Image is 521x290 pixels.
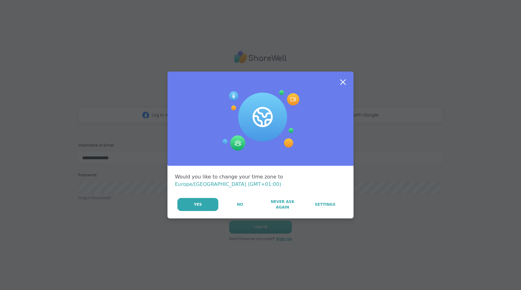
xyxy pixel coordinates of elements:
button: Never Ask Again [261,198,303,211]
span: Europe/[GEOGRAPHIC_DATA] (GMT+01:00) [175,181,281,187]
img: Session Experience [222,90,299,151]
span: Settings [315,202,336,207]
a: Settings [304,198,346,211]
div: Would you like to change your time zone to [175,173,346,188]
span: Yes [194,202,202,207]
span: Never Ask Again [265,199,300,210]
button: No [219,198,261,211]
span: No [237,202,243,207]
button: Yes [177,198,218,211]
